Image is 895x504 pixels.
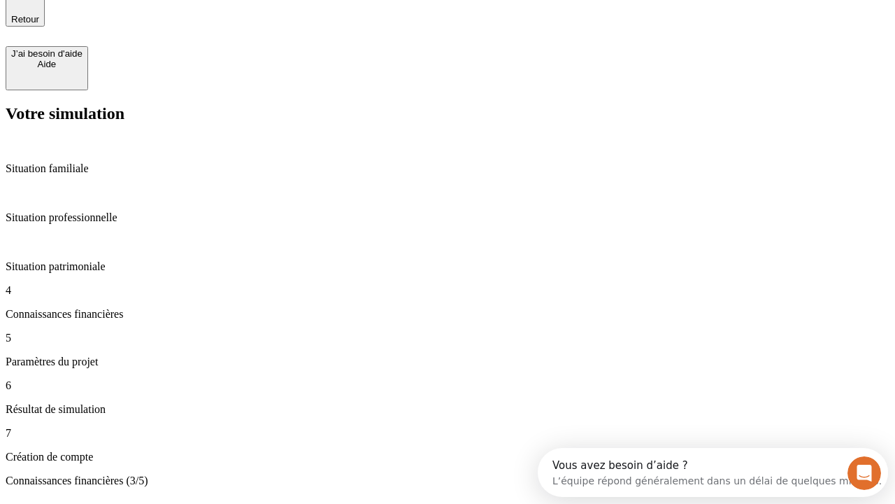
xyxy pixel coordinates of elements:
div: Ouvrir le Messenger Intercom [6,6,385,44]
iframe: Intercom live chat [847,456,881,490]
p: Connaissances financières [6,308,889,321]
button: J’ai besoin d'aideAide [6,46,88,90]
p: 4 [6,284,889,297]
h2: Votre simulation [6,104,889,123]
iframe: Intercom live chat discovery launcher [538,448,888,497]
p: 6 [6,379,889,392]
p: Connaissances financières (3/5) [6,475,889,487]
p: Situation patrimoniale [6,260,889,273]
p: Création de compte [6,451,889,463]
p: Situation professionnelle [6,211,889,224]
p: Situation familiale [6,162,889,175]
div: L’équipe répond généralement dans un délai de quelques minutes. [15,23,344,38]
div: Aide [11,59,83,69]
div: J’ai besoin d'aide [11,48,83,59]
span: Retour [11,14,39,24]
div: Vous avez besoin d’aide ? [15,12,344,23]
p: Paramètres du projet [6,356,889,368]
p: 7 [6,427,889,440]
p: 5 [6,332,889,344]
p: Résultat de simulation [6,403,889,416]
